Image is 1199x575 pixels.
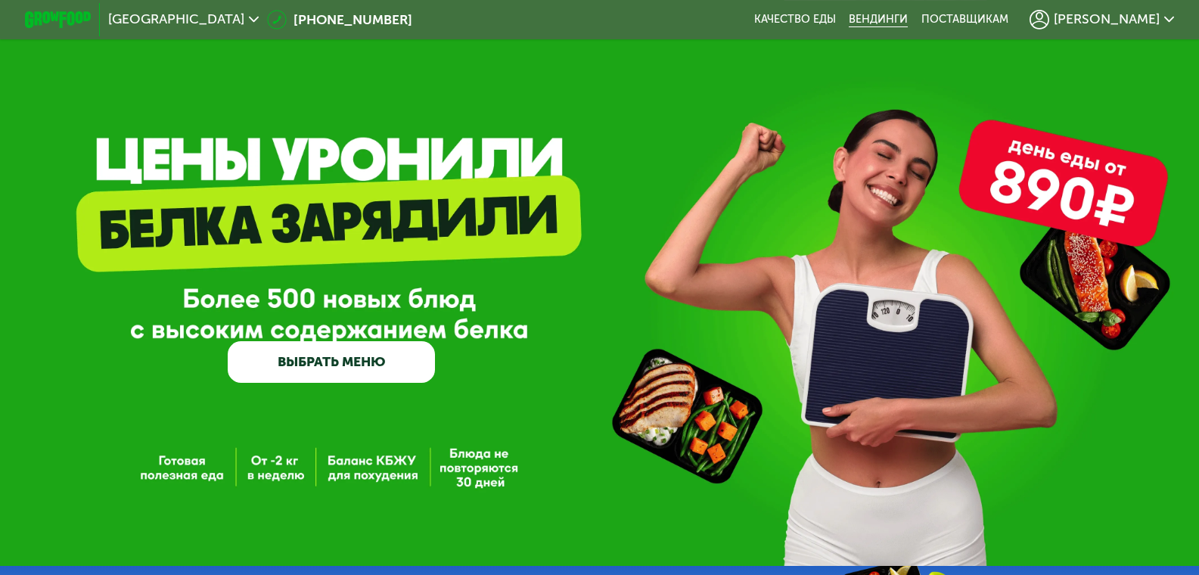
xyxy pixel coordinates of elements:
span: [PERSON_NAME] [1054,13,1160,26]
div: поставщикам [921,13,1008,26]
span: [GEOGRAPHIC_DATA] [108,13,244,26]
a: Качество еды [754,13,836,26]
a: [PHONE_NUMBER] [267,10,412,30]
a: ВЫБРАТЬ МЕНЮ [228,341,435,383]
a: Вендинги [849,13,908,26]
